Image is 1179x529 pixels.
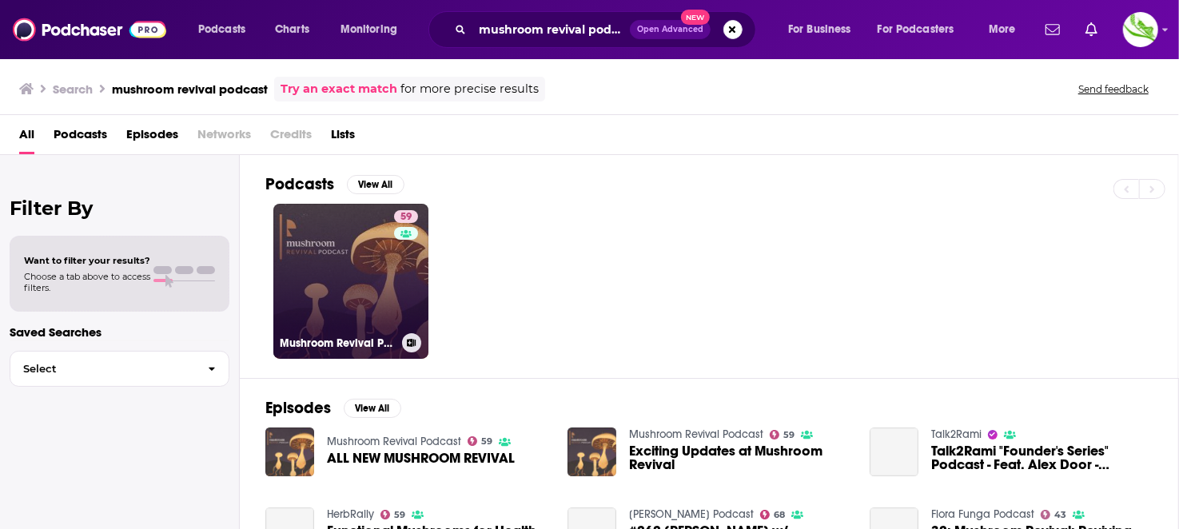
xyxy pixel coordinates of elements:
[774,511,785,519] span: 68
[770,430,795,440] a: 59
[931,507,1034,521] a: Flora Funga Podcast
[19,121,34,154] a: All
[394,210,418,223] a: 59
[126,121,178,154] a: Episodes
[867,17,978,42] button: open menu
[931,444,1153,471] a: Talk2Rami "Founder's Series" Podcast - Feat. Alex Door - Mushroom Revival
[472,17,630,42] input: Search podcasts, credits, & more...
[273,204,428,359] a: 59Mushroom Revival Podcast
[265,174,334,194] h2: Podcasts
[637,26,703,34] span: Open Advanced
[989,18,1016,41] span: More
[280,336,396,350] h3: Mushroom Revival Podcast
[1079,16,1104,43] a: Show notifications dropdown
[760,510,786,519] a: 68
[24,255,150,266] span: Want to filter your results?
[265,17,319,42] a: Charts
[783,432,795,439] span: 59
[444,11,771,48] div: Search podcasts, credits, & more...
[878,18,954,41] span: For Podcasters
[1123,12,1158,47] button: Show profile menu
[568,428,616,476] img: Exciting Updates at Mushroom Revival
[53,82,93,97] h3: Search
[468,436,493,446] a: 59
[197,121,251,154] span: Networks
[198,18,245,41] span: Podcasts
[10,324,229,340] p: Saved Searches
[1039,16,1066,43] a: Show notifications dropdown
[1054,511,1066,519] span: 43
[265,398,331,418] h2: Episodes
[54,121,107,154] a: Podcasts
[400,209,412,225] span: 59
[327,507,374,521] a: HerbRally
[24,271,150,293] span: Choose a tab above to access filters.
[394,511,405,519] span: 59
[281,80,397,98] a: Try an exact match
[341,18,397,41] span: Monitoring
[275,18,309,41] span: Charts
[327,435,461,448] a: Mushroom Revival Podcast
[265,398,401,418] a: EpisodesView All
[331,121,355,154] a: Lists
[265,428,314,476] img: ALL NEW MUSHROOM REVIVAL
[329,17,418,42] button: open menu
[978,17,1036,42] button: open menu
[629,507,754,521] a: Kyle Kingsbury Podcast
[629,444,850,471] a: Exciting Updates at Mushroom Revival
[327,451,515,465] a: ALL NEW MUSHROOM REVIVAL
[681,10,710,25] span: New
[380,510,406,519] a: 59
[788,18,851,41] span: For Business
[870,428,918,476] a: Talk2Rami "Founder's Series" Podcast - Feat. Alex Door - Mushroom Revival
[270,121,312,154] span: Credits
[10,197,229,220] h2: Filter By
[10,351,229,387] button: Select
[1041,510,1067,519] a: 43
[629,428,763,441] a: Mushroom Revival Podcast
[265,174,404,194] a: PodcastsView All
[344,399,401,418] button: View All
[10,364,195,374] span: Select
[1123,12,1158,47] span: Logged in as KDrewCGP
[777,17,871,42] button: open menu
[931,428,982,441] a: Talk2Rami
[187,17,266,42] button: open menu
[400,80,539,98] span: for more precise results
[347,175,404,194] button: View All
[630,20,711,39] button: Open AdvancedNew
[13,14,166,45] img: Podchaser - Follow, Share and Rate Podcasts
[112,82,268,97] h3: mushroom revival podcast
[1123,12,1158,47] img: User Profile
[1073,82,1153,96] button: Send feedback
[481,438,492,445] span: 59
